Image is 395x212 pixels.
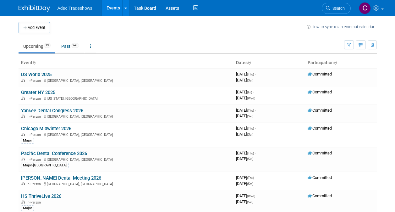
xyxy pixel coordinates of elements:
[236,126,256,131] span: [DATE]
[236,114,253,118] span: [DATE]
[19,5,50,12] img: ExhibitDay
[308,193,332,198] span: Committed
[21,114,231,119] div: [GEOGRAPHIC_DATA], [GEOGRAPHIC_DATA]
[233,58,305,68] th: Dates
[247,79,253,82] span: (Sat)
[27,158,43,162] span: In-Person
[57,40,84,52] a: Past243
[44,43,51,48] span: 13
[248,60,251,65] a: Sort by Start Date
[322,3,351,14] a: Search
[308,90,332,94] span: Committed
[236,132,253,137] span: [DATE]
[21,90,55,95] a: Greater NY 2025
[21,182,25,185] img: In-Person Event
[21,132,231,137] div: [GEOGRAPHIC_DATA], [GEOGRAPHIC_DATA]
[255,108,256,113] span: -
[236,151,256,155] span: [DATE]
[247,91,252,94] span: (Fri)
[253,90,254,94] span: -
[27,182,43,186] span: In-Person
[21,200,25,204] img: In-Person Event
[255,175,256,180] span: -
[247,157,253,161] span: (Sat)
[247,97,255,100] span: (Wed)
[21,193,61,199] a: HS ThriveLive 2026
[247,109,254,112] span: (Thu)
[236,156,253,161] span: [DATE]
[247,152,254,155] span: (Thu)
[21,72,52,77] a: DS World 2025
[27,133,43,137] span: In-Person
[21,163,69,168] div: Major-[GEOGRAPHIC_DATA]
[236,193,257,198] span: [DATE]
[247,200,253,204] span: (Sat)
[236,90,254,94] span: [DATE]
[307,25,377,29] a: How to sync to an external calendar...
[308,151,332,155] span: Committed
[21,126,71,131] a: Chicago Midwinter 2026
[21,175,101,181] a: [PERSON_NAME] Dental Meeting 2026
[21,205,34,211] div: Major
[21,181,231,186] div: [GEOGRAPHIC_DATA], [GEOGRAPHIC_DATA]
[21,79,25,82] img: In-Person Event
[256,193,257,198] span: -
[247,176,254,180] span: (Thu)
[21,96,231,101] div: [US_STATE], [GEOGRAPHIC_DATA]
[19,58,233,68] th: Event
[359,2,371,14] img: Carol Schmidlin
[27,97,43,101] span: In-Person
[236,199,253,204] span: [DATE]
[21,114,25,118] img: In-Person Event
[19,22,50,33] button: Add Event
[308,108,332,113] span: Committed
[247,73,254,76] span: (Thu)
[21,78,231,83] div: [GEOGRAPHIC_DATA], [GEOGRAPHIC_DATA]
[308,126,332,131] span: Committed
[255,151,256,155] span: -
[21,158,25,161] img: In-Person Event
[255,72,256,76] span: -
[21,108,83,114] a: Yankee Dental Congress 2026
[236,72,256,76] span: [DATE]
[19,40,55,52] a: Upcoming13
[21,151,87,156] a: Pacific Dental Conference 2026
[58,6,92,11] span: Adec Tradeshows
[21,157,231,162] div: [GEOGRAPHIC_DATA], [GEOGRAPHIC_DATA]
[236,108,256,113] span: [DATE]
[236,181,253,186] span: [DATE]
[247,133,253,136] span: (Sat)
[21,138,34,143] div: Major
[247,182,253,186] span: (Sat)
[236,96,255,100] span: [DATE]
[236,78,253,82] span: [DATE]
[334,60,337,65] a: Sort by Participation Type
[27,79,43,83] span: In-Person
[308,72,332,76] span: Committed
[247,114,253,118] span: (Sat)
[236,175,256,180] span: [DATE]
[27,200,43,204] span: In-Person
[247,194,255,198] span: (Wed)
[27,114,43,119] span: In-Person
[305,58,377,68] th: Participation
[32,60,36,65] a: Sort by Event Name
[21,133,25,136] img: In-Person Event
[21,97,25,100] img: In-Person Event
[308,175,332,180] span: Committed
[247,127,254,130] span: (Thu)
[255,126,256,131] span: -
[71,43,79,48] span: 243
[330,6,345,11] span: Search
